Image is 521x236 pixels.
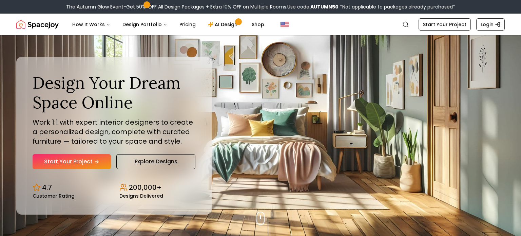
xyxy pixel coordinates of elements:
img: Spacejoy Logo [16,18,59,31]
div: Design stats [33,177,195,198]
button: How It Works [67,18,116,31]
button: Design Portfolio [117,18,173,31]
div: The Autumn Glow Event-Get 50% OFF All Design Packages + Extra 10% OFF on Multiple Rooms. [66,3,455,10]
a: Start Your Project [419,18,471,31]
nav: Global [16,14,505,35]
a: Shop [246,18,270,31]
a: Login [476,18,505,31]
small: Customer Rating [33,194,75,198]
a: Start Your Project [33,154,111,169]
p: Work 1:1 with expert interior designers to create a personalized design, complete with curated fu... [33,117,195,146]
img: United States [281,20,289,29]
p: 200,000+ [129,183,161,192]
span: *Not applicable to packages already purchased* [339,3,455,10]
p: 4.7 [42,183,52,192]
span: Use code: [287,3,339,10]
a: Explore Designs [116,154,195,169]
a: Pricing [174,18,201,31]
a: Spacejoy [16,18,59,31]
small: Designs Delivered [119,194,163,198]
b: AUTUMN50 [310,3,339,10]
a: AI Design [202,18,245,31]
h1: Design Your Dream Space Online [33,73,195,112]
nav: Main [67,18,270,31]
